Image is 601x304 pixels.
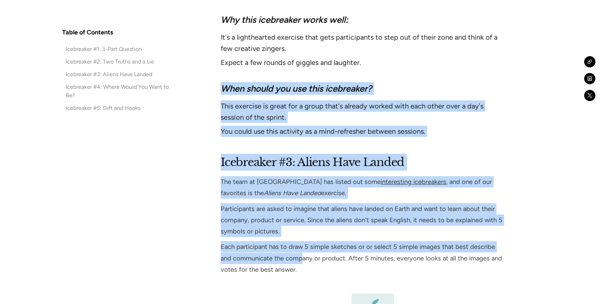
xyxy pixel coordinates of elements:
[62,58,173,66] a: Icebreaker #2: Two Truths and a Lie
[221,14,348,25] em: Why this icebreaker works well:
[62,70,173,79] a: Icebreaker #3: Aliens Have Landed
[264,189,321,197] em: Aliens Have Landed
[221,154,506,171] h2: Icebreaker #3: Aliens Have Landed
[221,57,506,68] li: Expect a few rounds of giggles and laughter.
[66,45,142,53] div: Icebreaker #1: 3-Part Question
[66,83,173,100] div: Icebreaker #4: Where Would You Want to Be?
[221,32,506,54] li: It's a lighthearted exercise that gets participants to step out of their zone and think of a few ...
[66,58,154,66] div: Icebreaker #2: Two Truths and a Lie
[62,45,173,53] a: Icebreaker #1: 3-Part Question
[62,104,173,112] a: Icebreaker #5: Gift and Hooks
[66,104,140,112] div: Icebreaker #5: Gift and Hooks
[62,83,173,100] a: Icebreaker #4: Where Would You Want to Be?
[221,126,506,137] li: You could use this activity as a mind-refresher between sessions.
[221,100,506,123] li: This exercise is great for a group that's already worked with each other over a day's session of ...
[62,28,113,37] h4: Table of Contents
[221,203,506,237] p: Participants are asked to imagine that aliens have landed on Earth and want to learn about their ...
[221,241,506,275] p: Each participant has to draw 5 simple sketches or or select 5 simple images that best describe an...
[381,178,446,186] a: interesting icebreakers
[66,70,152,79] div: Icebreaker #3: Aliens Have Landed
[221,83,372,94] em: When should you use this icebreaker?
[221,176,506,199] p: The team at [GEOGRAPHIC_DATA] has listed out some , and one of our favorites is the exercise.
